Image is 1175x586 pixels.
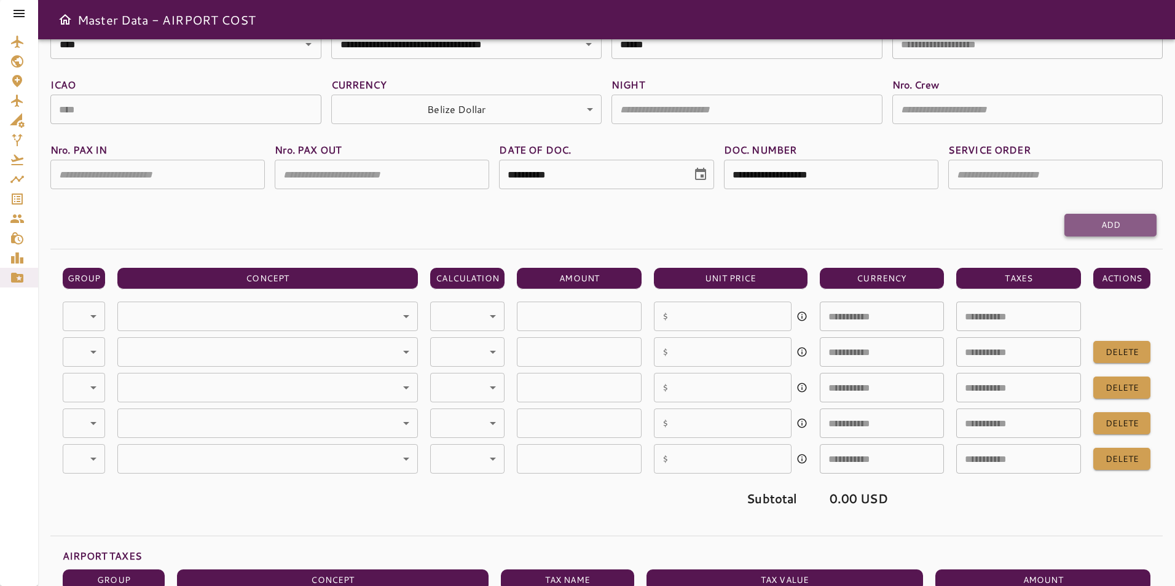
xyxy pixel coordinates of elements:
div: Belize Dollar [63,302,105,331]
div: Belize Dollar [117,302,418,331]
th: UNIT PRICE [654,268,807,289]
svg: Belize Dollar [796,453,808,464]
th: ACTIONS [1093,268,1150,289]
p: AIRPORT TAXES [63,549,1163,563]
div: Belize Dollar [117,337,418,367]
label: CURRENCY [331,77,602,92]
button: Open [580,36,597,53]
p: $ [662,451,668,466]
label: DATE OF DOC. [499,143,713,157]
div: Belize Dollar [430,337,505,367]
p: $ [662,345,668,359]
div: Belize Dollar [430,408,505,438]
th: CURRENCY [820,268,945,289]
svg: Belize Dollar [796,418,808,429]
p: $ [662,380,668,395]
p: $ [662,309,668,324]
div: Belize Dollar [117,373,418,402]
label: NIGHT [611,77,882,92]
button: Choose date, selected date is May 6, 2025 [688,162,713,187]
div: Belize Dollar [63,444,105,474]
div: Belize Dollar [117,444,418,474]
div: Belize Dollar [63,337,105,367]
svg: Belize Dollar [796,311,808,322]
button: Add [1064,214,1157,236]
button: DELETE [1093,341,1150,364]
th: TAXES [956,268,1081,289]
th: CONCEPT [117,268,418,289]
label: SERVICE ORDER [948,143,1163,157]
th: CALCULATION [430,268,505,289]
label: DOC. NUMBER [724,143,938,157]
label: ICAO [50,77,321,92]
p: $ [662,416,668,431]
svg: Belize Dollar [796,346,808,357]
th: AMOUNT [517,268,642,289]
label: Nro. Crew [892,77,1163,92]
h6: Master Data - AIRPORT COST [77,10,256,29]
div: Belize Dollar [63,408,105,438]
label: Nro. PAX IN [50,143,265,157]
button: DELETE [1093,377,1150,399]
div: Belize Dollar [430,373,505,402]
div: Belize Dollar [331,95,602,124]
td: 0.00 USD [820,480,945,517]
div: Belize Dollar [117,408,418,438]
button: DELETE [1093,412,1150,435]
div: Belize Dollar [430,444,505,474]
div: Belize Dollar [430,302,505,331]
label: Nro. PAX OUT [275,143,489,157]
svg: Belize Dollar [796,382,808,393]
div: Belize Dollar [63,373,105,402]
td: Subtotal [654,480,807,517]
button: DELETE [1093,448,1150,471]
th: GROUP [63,268,105,289]
button: Open drawer [53,7,77,32]
button: Open [300,36,317,53]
